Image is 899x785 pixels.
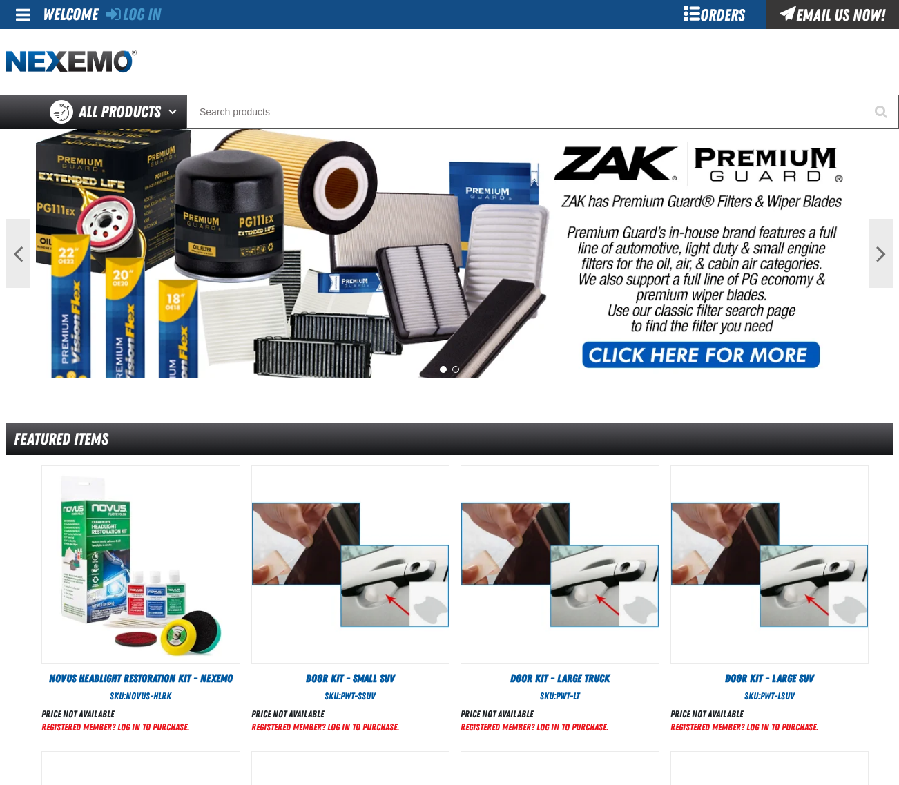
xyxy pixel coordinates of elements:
[252,466,449,663] : View Details of the Door Kit - Small SUV
[461,708,608,721] div: Price not available
[41,671,240,686] a: Novus Headlight Restoration Kit - Nexemo
[49,672,233,685] span: Novus Headlight Restoration Kit - Nexemo
[670,721,818,733] a: Registered Member? Log In to purchase.
[42,466,240,663] : View Details of the Novus Headlight Restoration Kit - Nexemo
[251,671,450,686] a: Door Kit - Small SUV
[251,721,399,733] a: Registered Member? Log In to purchase.
[461,721,608,733] a: Registered Member? Log In to purchase.
[79,99,161,124] span: All Products
[251,708,399,721] div: Price not available
[164,95,186,129] button: Open All Products pages
[461,466,659,663] img: Door Kit - Large Truck
[670,671,869,686] a: Door Kit - Large SUV
[36,129,864,378] img: PG Filters & Wipers
[41,690,240,703] div: SKU:
[671,466,869,663] : View Details of the Door Kit - Large SUV
[452,366,459,373] button: 2 of 2
[252,466,449,663] img: Door Kit - Small SUV
[556,690,579,701] span: PWT-LT
[306,672,395,685] span: Door Kit - Small SUV
[6,423,893,456] div: Featured Items
[461,671,659,686] a: Door Kit - Large Truck
[186,95,899,129] input: Search
[670,708,818,721] div: Price not available
[126,690,171,701] span: NOVUS-HLRK
[251,690,450,703] div: SKU:
[869,219,893,288] button: Next
[6,50,137,74] img: Nexemo logo
[864,95,899,129] button: Start Searching
[440,366,447,373] button: 1 of 2
[760,690,795,701] span: PWT-LSUV
[725,672,814,685] span: Door Kit - Large SUV
[41,721,189,733] a: Registered Member? Log In to purchase.
[510,672,610,685] span: Door Kit - Large Truck
[461,466,659,663] : View Details of the Door Kit - Large Truck
[106,5,161,24] a: Log In
[461,690,659,703] div: SKU:
[671,466,869,663] img: Door Kit - Large SUV
[6,219,30,288] button: Previous
[670,690,869,703] div: SKU:
[42,466,240,663] img: Novus Headlight Restoration Kit - Nexemo
[41,708,189,721] div: Price not available
[340,690,376,701] span: PWT-SSUV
